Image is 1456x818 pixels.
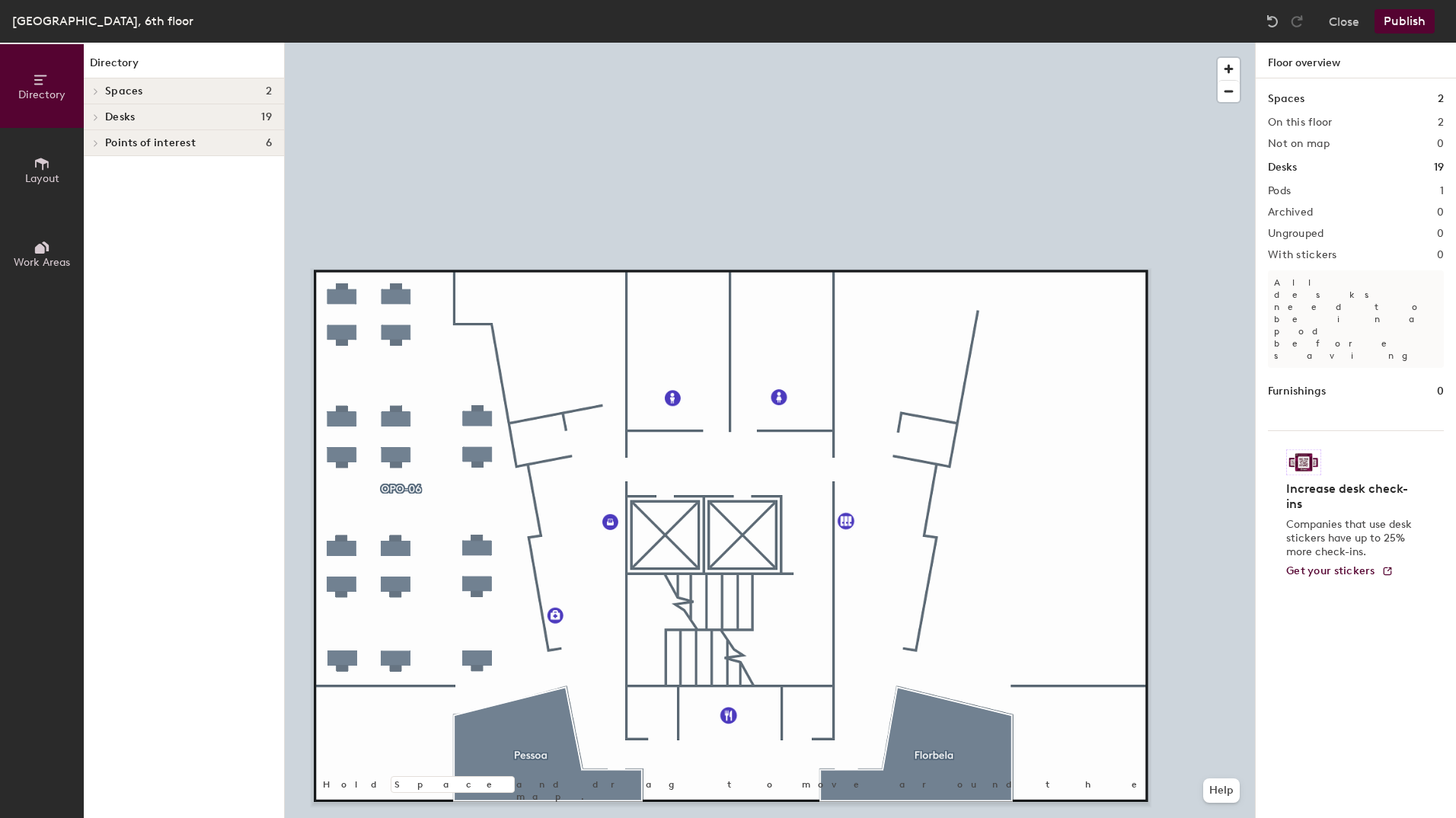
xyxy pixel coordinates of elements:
h1: Furnishings [1268,383,1326,400]
span: Points of interest [105,137,196,149]
p: All desks need to be in a pod before saving [1268,270,1444,368]
h1: Desks [1268,159,1297,176]
img: Sticker logo [1286,449,1321,475]
h2: 2 [1438,117,1444,129]
span: Directory [18,88,65,101]
h2: 0 [1437,206,1444,219]
span: 19 [261,111,272,123]
h1: 0 [1437,383,1444,400]
span: 2 [266,85,272,97]
h1: Spaces [1268,91,1304,107]
button: Help [1203,778,1240,803]
h2: Not on map [1268,138,1330,150]
h2: Pods [1268,185,1291,197]
span: Spaces [105,85,143,97]
h1: 19 [1434,159,1444,176]
h2: On this floor [1268,117,1333,129]
h1: 2 [1438,91,1444,107]
p: Companies that use desk stickers have up to 25% more check-ins. [1286,518,1416,559]
h2: Archived [1268,206,1313,219]
h2: 0 [1437,228,1444,240]
div: [GEOGRAPHIC_DATA], 6th floor [12,11,193,30]
img: Undo [1265,14,1280,29]
span: Desks [105,111,135,123]
h2: With stickers [1268,249,1337,261]
h2: 0 [1437,249,1444,261]
h2: Ungrouped [1268,228,1324,240]
span: Work Areas [14,256,70,269]
button: Close [1329,9,1359,34]
span: Get your stickers [1286,564,1375,577]
h1: Directory [84,55,284,78]
h1: Floor overview [1256,43,1456,78]
img: Redo [1289,14,1304,29]
span: 6 [266,137,272,149]
span: Layout [25,172,59,185]
h4: Increase desk check-ins [1286,481,1416,512]
button: Publish [1375,9,1435,34]
h2: 1 [1440,185,1444,197]
h2: 0 [1437,138,1444,150]
a: Get your stickers [1286,565,1394,578]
